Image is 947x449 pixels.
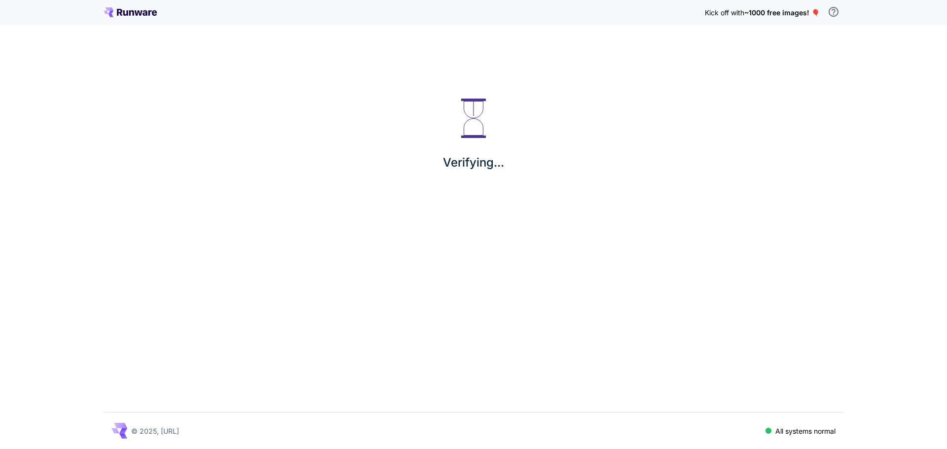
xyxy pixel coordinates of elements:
[443,154,504,172] p: Verifying...
[824,2,843,22] button: In order to qualify for free credit, you need to sign up with a business email address and click ...
[775,426,836,436] p: All systems normal
[744,8,820,17] span: ~1000 free images! 🎈
[131,426,179,436] p: © 2025, [URL]
[705,8,744,17] span: Kick off with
